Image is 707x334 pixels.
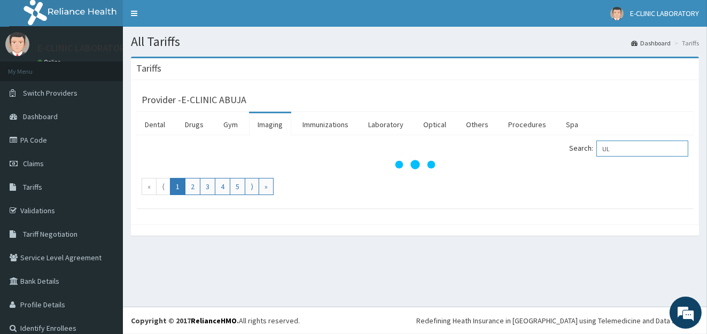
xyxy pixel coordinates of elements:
footer: All rights reserved. [123,307,707,334]
a: Go to page number 2 [185,178,200,195]
a: Go to first page [142,178,157,195]
h1: All Tariffs [131,35,699,49]
div: Redefining Heath Insurance in [GEOGRAPHIC_DATA] using Telemedicine and Data Science! [416,315,699,326]
li: Tariffs [672,38,699,48]
div: Chat with us now [56,60,180,74]
span: Tariffs [23,182,42,192]
a: Go to next page [245,178,259,195]
p: E-CLINIC LABORATORY [37,43,130,53]
a: Imaging [249,113,291,136]
a: Dashboard [631,38,671,48]
a: Go to page number 3 [200,178,215,195]
a: Optical [415,113,455,136]
img: User Image [5,32,29,56]
a: Others [457,113,497,136]
span: E-CLINIC LABORATORY [630,9,699,18]
div: Minimize live chat window [175,5,201,31]
span: Claims [23,159,44,168]
label: Search: [569,141,688,157]
a: Immunizations [294,113,357,136]
a: Go to page number 5 [230,178,245,195]
textarea: Type your message and hit 'Enter' [5,221,204,259]
a: Go to page number 4 [215,178,230,195]
a: Go to previous page [156,178,170,195]
span: Tariff Negotiation [23,229,77,239]
span: Switch Providers [23,88,77,98]
a: Online [37,58,63,66]
a: Go to page number 1 [170,178,185,195]
strong: Copyright © 2017 . [131,316,239,325]
a: Procedures [500,113,555,136]
svg: audio-loading [394,143,437,186]
a: Spa [557,113,587,136]
a: Laboratory [360,113,412,136]
h3: Provider - E-CLINIC ABUJA [142,95,246,105]
a: Dental [136,113,174,136]
img: d_794563401_company_1708531726252_794563401 [20,53,43,80]
a: Gym [215,113,246,136]
a: RelianceHMO [191,316,237,325]
img: User Image [610,7,624,20]
h3: Tariffs [136,64,161,73]
span: Dashboard [23,112,58,121]
a: Drugs [176,113,212,136]
input: Search: [596,141,688,157]
span: We're online! [62,99,147,207]
a: Go to last page [259,178,274,195]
